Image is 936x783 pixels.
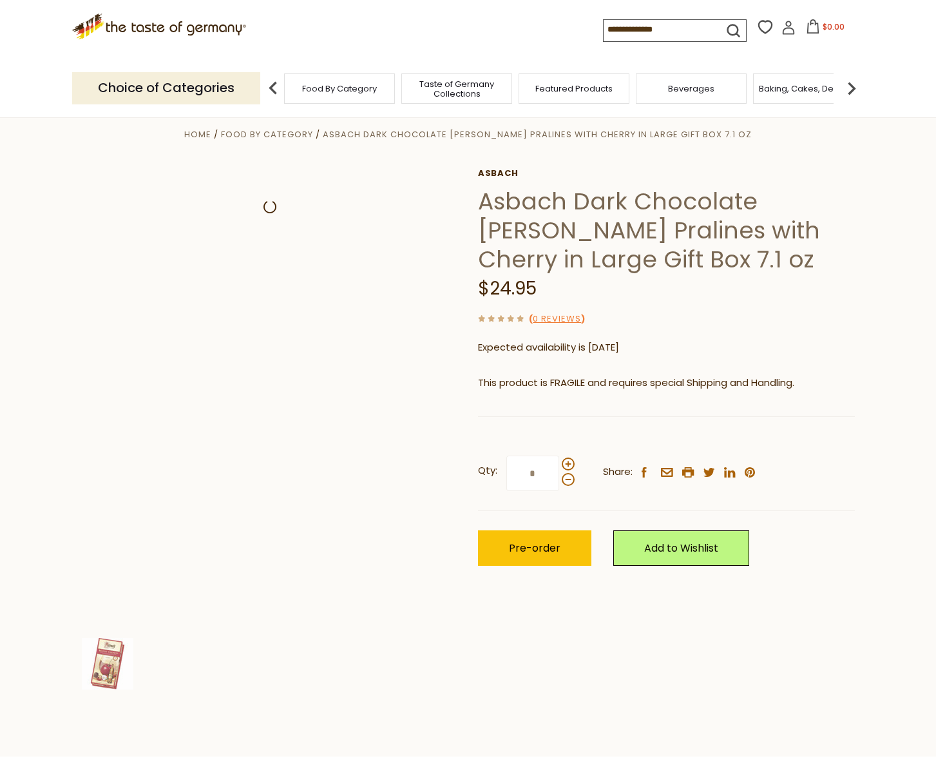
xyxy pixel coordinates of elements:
a: Add to Wishlist [613,530,749,566]
span: Pre-order [509,541,560,556]
span: ( ) [529,313,585,325]
button: Pre-order [478,530,591,566]
a: Asbach Dark Chocolate [PERSON_NAME] Pralines with Cherry in Large Gift Box 7.1 oz [323,128,752,140]
img: next arrow [839,75,864,101]
span: $0.00 [823,21,845,32]
a: Home [184,128,211,140]
a: Featured Products [535,84,613,93]
a: 0 Reviews [533,313,581,326]
a: Food By Category [302,84,377,93]
li: We will ship this product in heat-protective, cushioned packaging and ice during warm weather mon... [490,401,855,417]
a: Baking, Cakes, Desserts [759,84,859,93]
p: Expected availability is [DATE] [478,340,855,356]
p: Choice of Categories [72,72,260,104]
a: Beverages [668,84,714,93]
a: Taste of Germany Collections [405,79,508,99]
a: Asbach [478,168,855,179]
span: $24.95 [478,276,537,301]
h1: Asbach Dark Chocolate [PERSON_NAME] Pralines with Cherry in Large Gift Box 7.1 oz [478,187,855,274]
button: $0.00 [798,19,853,39]
img: Asbach Dark Chocolate Brandy Pralines with Cherry in Large Gift Box [82,638,133,690]
a: Food By Category [221,128,313,140]
input: Qty: [506,456,559,491]
strong: Qty: [478,463,497,479]
span: Share: [603,464,633,480]
p: This product is FRAGILE and requires special Shipping and Handling. [478,375,855,391]
img: previous arrow [260,75,286,101]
